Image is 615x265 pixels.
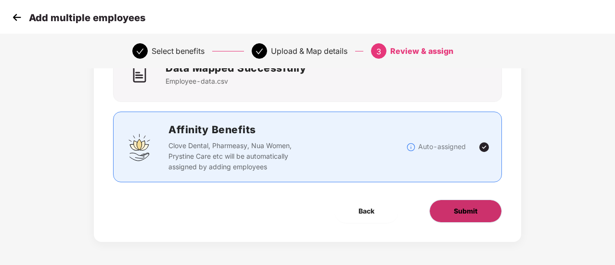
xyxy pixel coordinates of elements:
div: Upload & Map details [271,43,347,59]
h2: Affinity Benefits [168,122,406,138]
div: Select benefits [152,43,205,59]
button: Back [334,200,398,223]
span: check [256,48,263,55]
p: Employee-data.csv [166,76,306,87]
p: Auto-assigned [418,141,466,152]
span: check [136,48,144,55]
p: Clove Dental, Pharmeasy, Nua Women, Prystine Care etc will be automatically assigned by adding em... [168,140,311,172]
img: svg+xml;base64,PHN2ZyBpZD0iQWZmaW5pdHlfQmVuZWZpdHMiIGRhdGEtbmFtZT0iQWZmaW5pdHkgQmVuZWZpdHMiIHhtbG... [125,133,154,162]
img: svg+xml;base64,PHN2ZyBpZD0iSW5mb18tXzMyeDMyIiBkYXRhLW5hbWU9IkluZm8gLSAzMngzMiIgeG1sbnM9Imh0dHA6Ly... [406,142,416,152]
span: Back [359,206,374,216]
img: icon [125,60,154,89]
img: svg+xml;base64,PHN2ZyBpZD0iVGljay0yNHgyNCIgeG1sbnM9Imh0dHA6Ly93d3cudzMub3JnLzIwMDAvc3ZnIiB3aWR0aD... [478,141,490,153]
button: Submit [429,200,502,223]
span: Submit [454,206,477,216]
span: 3 [376,47,381,56]
div: Review & assign [390,43,453,59]
img: svg+xml;base64,PHN2ZyB4bWxucz0iaHR0cDovL3d3dy53My5vcmcvMjAwMC9zdmciIHdpZHRoPSIzMCIgaGVpZ2h0PSIzMC... [10,10,24,25]
p: Add multiple employees [29,12,145,24]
